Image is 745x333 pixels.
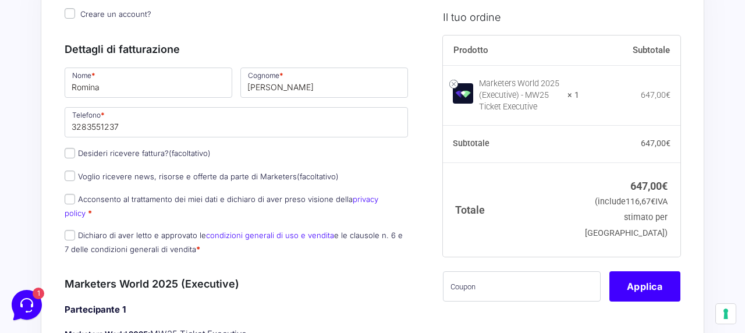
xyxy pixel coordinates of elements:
input: Coupon [443,271,601,301]
img: Marketers World 2025 (Executive) - MW25 Ticket Executive [453,83,473,104]
button: Inizia una conversazione [19,100,214,123]
span: (facoltativo) [169,148,211,158]
p: 1 anno fa [185,65,214,76]
h2: Ciao da Marketers 👋 [9,9,196,28]
input: Dichiaro di aver letto e approvato lecondizioni generali di uso e venditae le clausole n. 6 e 7 d... [65,230,75,240]
span: [PERSON_NAME] [49,65,178,77]
bdi: 647,00 [641,139,670,148]
span: Creare un account? [80,9,151,19]
label: Dichiaro di aver letto e approvato le e le clausole n. 6 e 7 delle condizioni generali di vendita [65,231,403,253]
th: Subtotale [443,125,580,162]
th: Totale [443,162,580,256]
label: Desideri ricevere fattura? [65,148,211,158]
input: Cerca un articolo... [26,172,190,183]
input: Cognome * [240,68,408,98]
h4: Partecipante 1 [65,303,408,317]
th: Prodotto [443,35,580,65]
button: 1Messaggi [81,226,152,253]
span: € [666,90,670,99]
p: Aiuto [179,242,196,253]
a: Apri Centro Assistenza [124,147,214,156]
input: Nome * [65,68,232,98]
button: Le tue preferenze relative al consenso per le tecnologie di tracciamento [716,304,736,324]
span: (facoltativo) [297,172,339,181]
a: privacy policy [65,194,378,217]
button: Home [9,226,81,253]
div: Marketers World 2025 (Executive) - MW25 Ticket Executive [479,77,560,112]
p: Messaggi [101,242,132,253]
th: Subtotale [579,35,680,65]
input: Desideri ricevere fattura?(facoltativo) [65,148,75,158]
label: Acconsento al trattamento dei miei dati e dichiaro di aver preso visione della [65,194,378,217]
span: 1 [116,225,125,233]
iframe: Customerly Messenger Launcher [9,288,44,323]
a: [DEMOGRAPHIC_DATA] tutto [104,47,214,56]
a: [PERSON_NAME]Ciao 🙂 Se hai qualche domanda siamo qui per aiutarti!1 anno fa1 [14,61,219,95]
label: Voglio ricevere news, risorse e offerte da parte di Marketers [65,172,339,181]
span: Trova una risposta [19,147,91,156]
bdi: 647,00 [641,90,670,99]
button: Aiuto [152,226,223,253]
h3: Il tuo ordine [443,9,680,24]
h3: Dettagli di fatturazione [65,41,408,57]
img: dark [19,66,42,90]
span: € [662,179,668,192]
span: Inizia una conversazione [76,107,172,116]
span: 116,67 [626,197,655,207]
input: Creare un account? [65,8,75,19]
button: Applica [609,271,680,301]
span: Le tue conversazioni [19,47,99,56]
p: Home [35,242,55,253]
p: Ciao 🙂 Se hai qualche domanda siamo qui per aiutarti! [49,79,178,91]
small: (include IVA stimato per [GEOGRAPHIC_DATA]) [585,197,668,238]
h3: Marketers World 2025 (Executive) [65,276,408,292]
bdi: 647,00 [630,179,668,192]
span: € [651,197,655,207]
span: 1 [203,79,214,91]
strong: × 1 [567,89,579,101]
a: condizioni generali di uso e vendita [206,231,334,240]
input: Acconsento al trattamento dei miei dati e dichiaro di aver preso visione dellaprivacy policy [65,194,75,204]
input: Telefono * [65,107,408,137]
input: Voglio ricevere news, risorse e offerte da parte di Marketers(facoltativo) [65,171,75,181]
span: € [666,139,670,148]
